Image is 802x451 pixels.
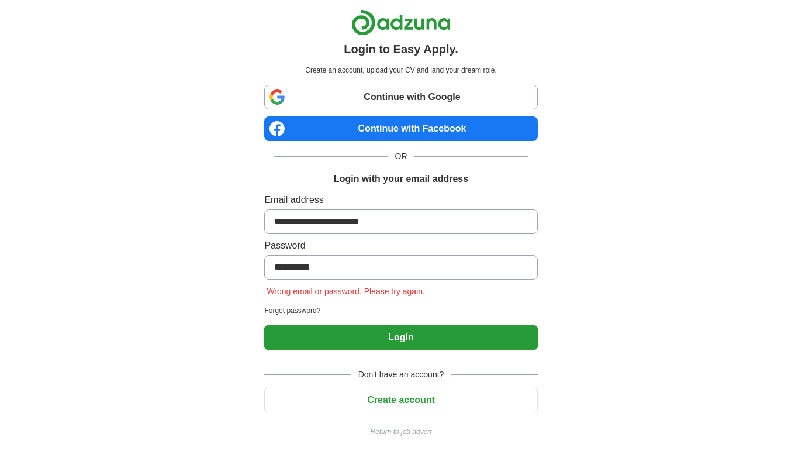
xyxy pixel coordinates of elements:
span: Wrong email or password. Please try again. [264,287,427,296]
label: Password [264,239,537,253]
span: Don't have an account? [351,369,451,381]
p: Create an account, upload your CV and land your dream role. [267,65,535,75]
button: Login [264,325,537,350]
label: Email address [264,193,537,207]
span: OR [388,150,414,163]
img: Adzuna logo [351,9,451,36]
a: Continue with Google [264,85,537,109]
h1: Login to Easy Apply. [344,40,458,58]
a: Forgot password? [264,305,537,316]
button: Create account [264,388,537,412]
a: Return to job advert [264,426,537,437]
a: Create account [264,395,537,405]
h1: Login with your email address [334,172,468,186]
a: Continue with Facebook [264,116,537,141]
